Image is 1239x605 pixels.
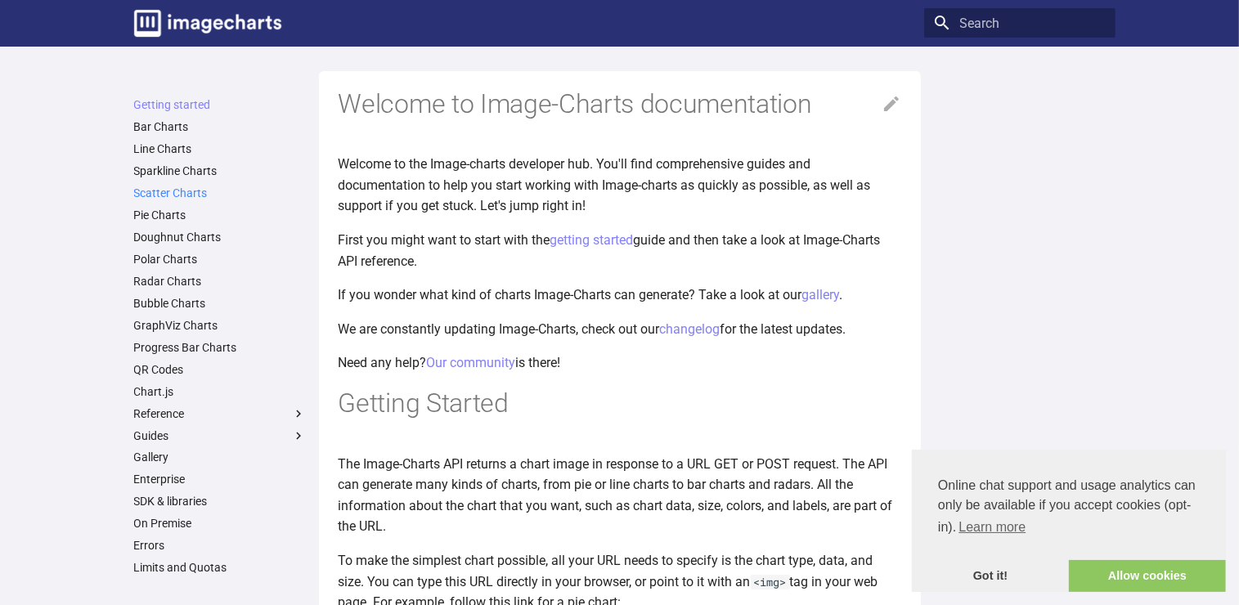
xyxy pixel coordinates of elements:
[912,450,1226,592] div: cookieconsent
[1069,560,1226,593] a: allow cookies
[134,340,306,355] a: Progress Bar Charts
[550,232,634,248] a: getting started
[134,230,306,244] a: Doughnut Charts
[134,208,306,222] a: Pie Charts
[134,318,306,333] a: GraphViz Charts
[427,355,516,370] a: Our community
[134,516,306,531] a: On Premise
[134,119,306,134] a: Bar Charts
[134,362,306,377] a: QR Codes
[912,560,1069,593] a: dismiss cookie message
[134,384,306,399] a: Chart.js
[134,560,306,575] a: Limits and Quotas
[134,274,306,289] a: Radar Charts
[134,164,306,178] a: Sparkline Charts
[134,472,306,486] a: Enterprise
[938,476,1200,540] span: Online chat support and usage analytics can only be available if you accept cookies (opt-in).
[134,494,306,509] a: SDK & libraries
[134,406,306,421] label: Reference
[134,538,306,553] a: Errors
[339,285,901,306] p: If you wonder what kind of charts Image-Charts can generate? Take a look at our .
[339,154,901,217] p: Welcome to the Image-charts developer hub. You'll find comprehensive guides and documentation to ...
[660,321,721,337] a: changelog
[339,230,901,271] p: First you might want to start with the guide and then take a look at Image-Charts API reference.
[339,454,901,537] p: The Image-Charts API returns a chart image in response to a URL GET or POST request. The API can ...
[134,450,306,464] a: Gallery
[134,97,306,112] a: Getting started
[956,515,1028,540] a: learn more about cookies
[134,141,306,156] a: Line Charts
[134,296,306,311] a: Bubble Charts
[751,575,790,589] code: <img>
[339,387,901,421] h1: Getting Started
[924,8,1116,38] input: Search
[339,87,901,122] h1: Welcome to Image-Charts documentation
[339,319,901,340] p: We are constantly updating Image-Charts, check out our for the latest updates.
[134,10,281,37] img: logo
[134,582,306,597] a: Status Page
[134,428,306,443] label: Guides
[128,3,288,43] a: Image-Charts documentation
[134,252,306,267] a: Polar Charts
[339,352,901,374] p: Need any help? is there!
[802,287,840,302] a: gallery
[134,186,306,200] a: Scatter Charts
